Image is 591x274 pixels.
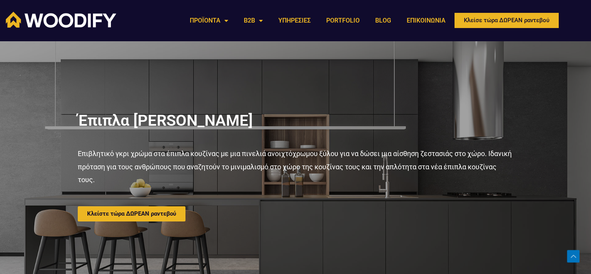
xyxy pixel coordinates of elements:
[78,113,513,128] h2: Έπιπλα [PERSON_NAME]
[182,12,236,30] a: ΠΡΟΪΟΝΤΑ
[464,18,549,23] span: Κλείσε τώρα ΔΩΡΕΑΝ ραντεβού
[87,211,176,217] span: Κλείστε τώρα ΔΩΡΕΑΝ ραντεβού
[271,12,318,30] a: ΥΠΗΡΕΣΙΕΣ
[367,12,399,30] a: BLOG
[182,12,453,30] nav: Menu
[78,147,513,186] p: Επιβλητικό γκρι χρώμα στα έπιπλα κουζίνας με μια πινελιά ανοιχτόχρωμου ξύλου για να δώσει μια αίσ...
[6,12,116,28] img: Woodify
[318,12,367,30] a: PORTFOLIO
[399,12,453,30] a: ΕΠΙΚΟΙΝΩΝΙΑ
[78,206,185,221] a: Κλείστε τώρα ΔΩΡΕΑΝ ραντεβού
[236,12,271,30] a: B2B
[453,12,560,29] a: Κλείσε τώρα ΔΩΡΕΑΝ ραντεβού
